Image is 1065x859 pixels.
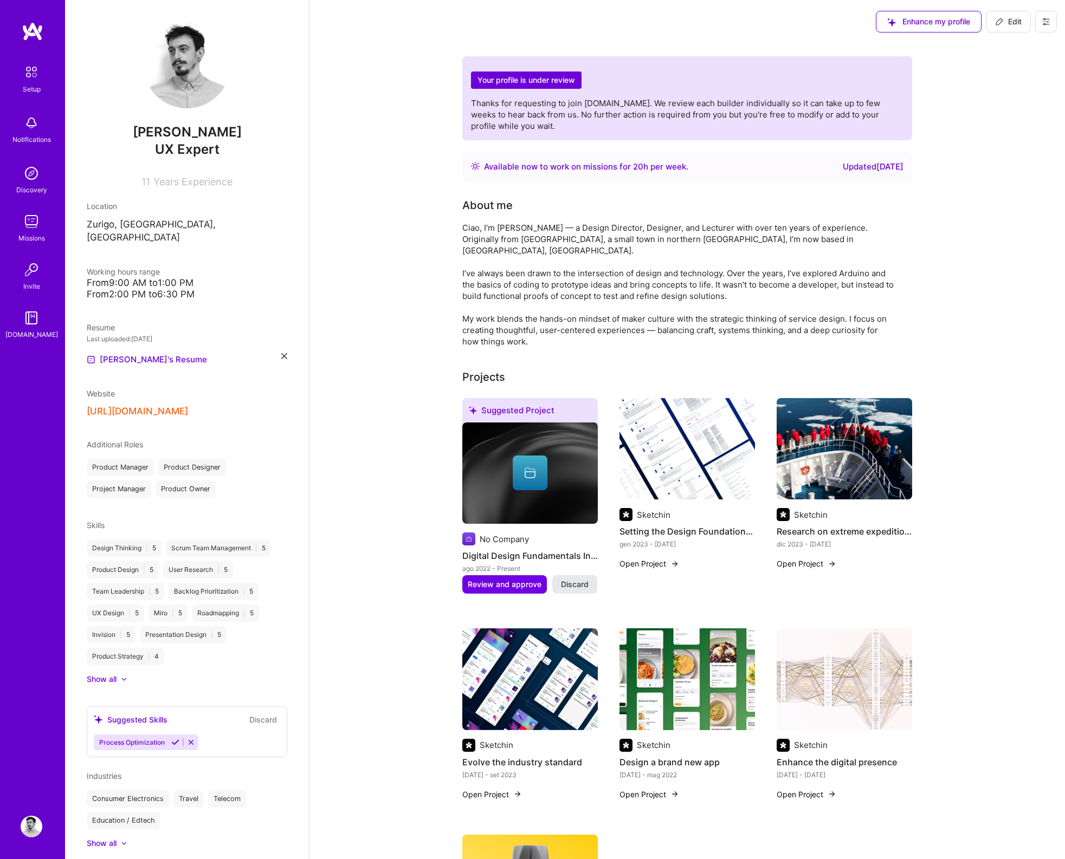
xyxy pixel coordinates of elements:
div: Last uploaded: [DATE] [87,333,287,344]
div: Sketchin [794,739,828,751]
div: Notifications [12,134,51,145]
div: Available now to work on missions for h per week . [484,160,688,173]
span: | [143,565,145,574]
div: Presentation Design 5 [140,626,227,643]
div: dic 2023 - [DATE] [777,538,912,550]
span: Working hours range [87,267,160,276]
span: Skills [87,520,105,530]
span: | [120,630,122,639]
div: Product Manager [87,459,154,476]
div: [DATE] - set 2023 [462,769,598,780]
i: Accept [171,738,179,746]
div: Missions [18,232,45,244]
div: Sketchin [794,509,828,520]
div: Product Strategy 4 [87,648,164,665]
span: | [243,587,245,596]
img: Company logo [462,532,475,545]
div: Invite [23,281,40,292]
img: Resume [87,355,95,364]
img: Company logo [777,508,790,521]
button: Discard [246,713,280,726]
div: Setup [23,83,41,95]
div: Projects [462,369,505,385]
div: About me [462,197,513,213]
div: No Company [480,533,529,545]
span: UX Expert [155,141,220,157]
span: Review and approve [468,579,541,590]
button: Open Project [462,789,522,800]
div: Consumer Electronics [87,790,169,808]
div: Team Leadership 5 [87,583,164,600]
span: Resume [87,323,115,332]
div: UX Design 5 [87,604,144,622]
div: gen 2023 - [DATE] [619,538,755,550]
img: arrow-right [670,790,679,798]
div: Product Design 5 [87,561,159,578]
div: From 2:00 PM to 6:30 PM [87,289,287,300]
span: Website [87,389,115,398]
div: Invision 5 [87,626,135,643]
span: Industries [87,771,121,780]
img: cover [462,422,598,524]
div: Roadmapping 5 [192,604,259,622]
h4: Evolve the industry standard [462,755,598,769]
img: Design a brand new app [619,628,755,730]
div: Education / Edtech [87,812,160,829]
span: Process Optimization [99,738,165,746]
span: Years Experience [153,176,233,187]
span: [PERSON_NAME] [87,124,287,140]
button: Open Project [777,558,836,569]
div: [DATE] - [DATE] [777,769,912,780]
span: | [128,609,131,617]
span: | [172,609,174,617]
div: Suggested Skills [94,714,167,725]
img: logo [22,22,43,41]
img: Setting the Design Foundations for the Republic and Canton of Ticino [619,398,755,500]
img: arrow-right [828,559,836,568]
div: Backlog Prioritization 5 [169,583,259,600]
div: Location [87,200,287,212]
span: | [243,609,246,617]
button: Review and approve [462,575,547,594]
img: Company logo [619,739,632,752]
div: Sketchin [480,739,513,751]
a: [PERSON_NAME]'s Resume [87,353,207,366]
span: | [149,587,151,596]
div: Updated [DATE] [843,160,903,173]
img: Enhance the digital presence [777,628,912,730]
button: Open Project [777,789,836,800]
span: Thanks for requesting to join [DOMAIN_NAME]. We review each builder individually so it can take u... [471,98,880,131]
div: ago 2022 - Present [462,563,598,574]
span: 11 [141,176,150,187]
span: | [148,652,150,661]
img: bell [21,112,42,134]
h4: Setting the Design Foundations for the Republic and Canton of [GEOGRAPHIC_DATA] [619,524,755,538]
img: Research on extreme expeditions [777,398,912,500]
img: setup [20,61,43,83]
button: Discard [552,575,597,594]
span: | [211,630,213,639]
div: Suggested Project [462,398,598,427]
img: Company logo [462,739,475,752]
div: [DATE] - mag 2022 [619,769,755,780]
img: Invite [21,259,42,281]
div: Ciao, I’m [PERSON_NAME] — a Design Director, Designer, and Lecturer with over ten years of experi... [462,222,896,347]
div: Design Thinking 5 [87,539,162,557]
div: Travel [173,790,204,808]
i: Reject [187,738,195,746]
span: | [217,565,220,574]
button: Open Project [619,789,679,800]
div: Sketchin [637,509,670,520]
img: User Avatar [21,816,42,837]
div: Product Owner [156,480,216,498]
span: | [255,544,257,552]
div: Discovery [16,184,47,196]
h4: Digital Design Fundamentals Instructor [462,549,598,563]
img: arrow-right [670,559,679,568]
span: Edit [995,16,1022,27]
button: [URL][DOMAIN_NAME] [87,406,188,417]
i: icon SuggestedTeams [94,715,103,724]
img: Company logo [777,739,790,752]
h4: Design a brand new app [619,755,755,769]
span: Additional Roles [87,440,143,449]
